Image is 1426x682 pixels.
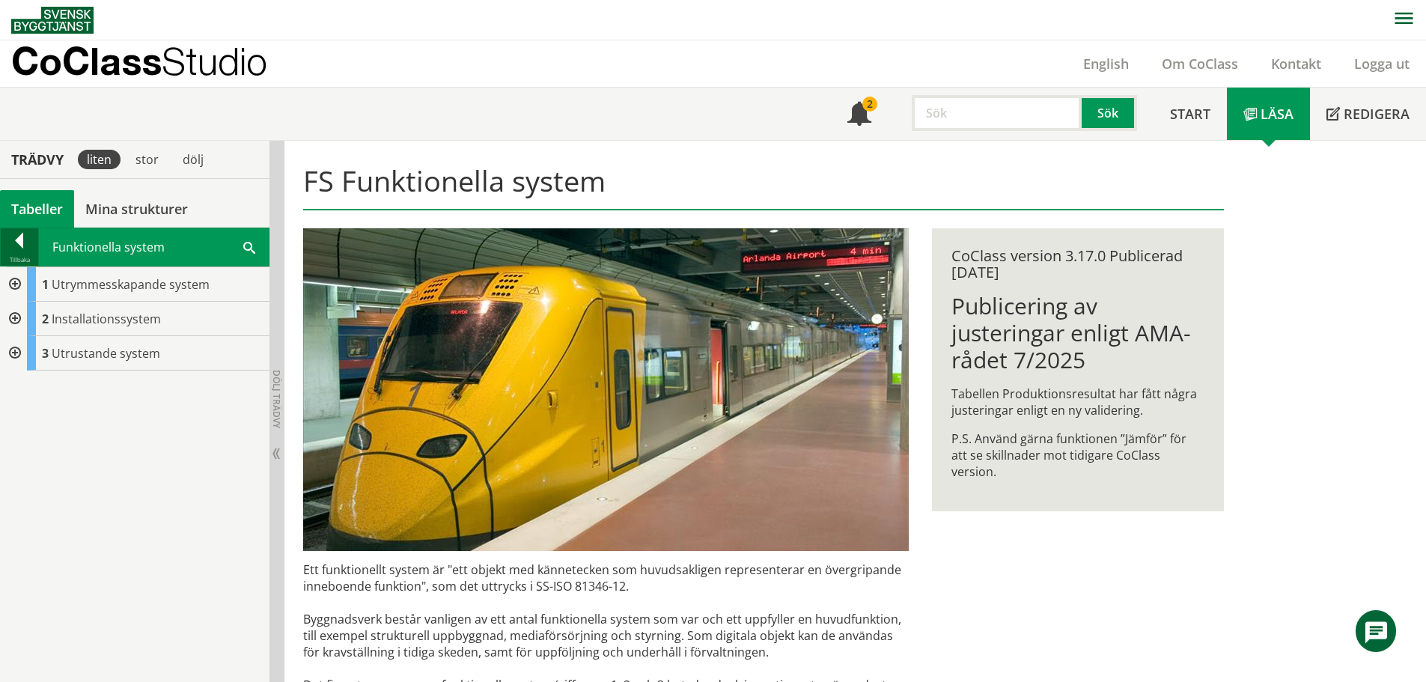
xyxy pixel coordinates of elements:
span: Utrymmesskapande system [52,276,210,293]
a: CoClassStudio [11,40,299,87]
span: Start [1170,105,1210,123]
span: Dölj trädvy [270,370,283,428]
span: 3 [42,345,49,362]
img: Svensk Byggtjänst [11,7,94,34]
div: Tillbaka [1,254,38,266]
button: Sök [1082,95,1137,131]
div: stor [127,150,168,169]
span: 2 [42,311,49,327]
h1: FS Funktionella system [303,164,1223,210]
span: Sök i tabellen [243,239,255,255]
a: Mina strukturer [74,190,199,228]
a: Kontakt [1255,55,1338,73]
div: Funktionella system [39,228,269,266]
h1: Publicering av justeringar enligt AMA-rådet 7/2025 [951,293,1204,374]
span: Redigera [1344,105,1410,123]
p: Tabellen Produktionsresultat har fått några justeringar enligt en ny validering. [951,386,1204,418]
p: CoClass [11,52,267,70]
a: 2 [831,88,888,140]
img: arlanda-express-2.jpg [303,228,909,551]
a: Redigera [1310,88,1426,140]
span: Studio [162,39,267,83]
input: Sök [912,95,1082,131]
a: Läsa [1227,88,1310,140]
a: Om CoClass [1145,55,1255,73]
div: Trädvy [3,151,72,168]
span: Läsa [1261,105,1294,123]
div: dölj [174,150,213,169]
a: Logga ut [1338,55,1426,73]
span: Installationssystem [52,311,161,327]
div: liten [78,150,121,169]
span: Notifikationer [847,103,871,127]
p: P.S. Använd gärna funktionen ”Jämför” för att se skillnader mot tidigare CoClass version. [951,430,1204,480]
a: English [1067,55,1145,73]
div: CoClass version 3.17.0 Publicerad [DATE] [951,248,1204,281]
div: 2 [862,97,877,112]
span: Utrustande system [52,345,160,362]
span: 1 [42,276,49,293]
a: Start [1154,88,1227,140]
